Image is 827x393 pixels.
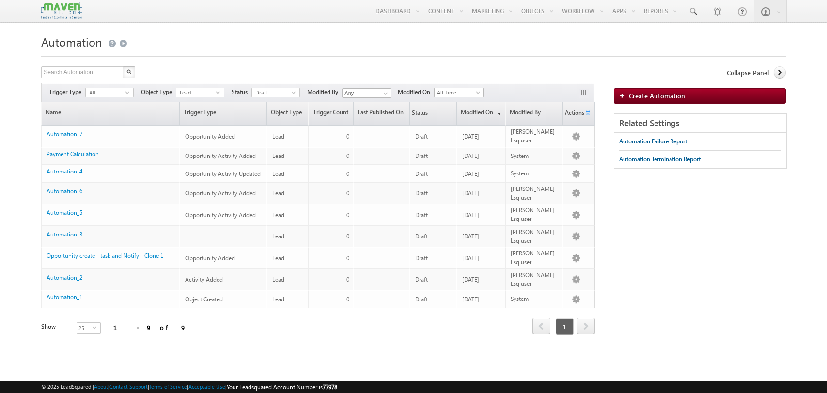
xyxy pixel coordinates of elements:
[346,276,349,283] span: 0
[41,34,102,49] span: Automation
[176,88,216,97] span: Lead
[511,295,559,303] div: System
[272,254,284,262] span: Lead
[462,133,479,140] span: [DATE]
[232,88,251,96] span: Status
[506,102,562,125] a: Modified By
[47,188,82,195] a: Automation_6
[113,322,187,333] div: 1 - 9 of 9
[619,133,687,150] a: Automation Failure Report
[49,88,85,96] span: Trigger Type
[47,168,82,175] a: Automation_4
[309,102,353,125] a: Trigger Count
[125,90,133,94] span: select
[41,2,82,19] img: Custom Logo
[511,271,559,288] div: [PERSON_NAME] Lsq user
[141,88,176,96] span: Object Type
[415,170,428,177] span: Draft
[267,102,308,125] a: Object Type
[252,88,292,97] span: Draft
[272,189,284,197] span: Lead
[577,319,595,334] a: next
[619,155,701,164] div: Automation Termination Report
[109,383,148,390] a: Contact Support
[619,93,629,98] img: add_icon.png
[415,211,428,219] span: Draft
[434,88,484,97] a: All Time
[614,114,786,133] div: Related Settings
[126,69,131,74] img: Search
[378,89,390,98] a: Show All Items
[93,325,100,330] span: select
[415,254,428,262] span: Draft
[511,249,559,267] div: [PERSON_NAME] Lsq user
[511,152,559,160] div: System
[415,296,428,303] span: Draft
[47,209,82,216] a: Automation_5
[185,296,223,303] span: Object Created
[216,90,224,94] span: select
[462,276,479,283] span: [DATE]
[511,127,559,145] div: [PERSON_NAME] Lsq user
[346,254,349,262] span: 0
[77,323,93,333] span: 25
[342,88,391,98] input: Type to Search
[42,102,179,125] a: Name
[180,102,266,125] a: Trigger Type
[185,189,256,197] span: Opportunity Activity Added
[47,130,82,138] a: Automation_7
[346,189,349,197] span: 0
[462,170,479,177] span: [DATE]
[272,133,284,140] span: Lead
[41,322,69,331] div: Show
[511,185,559,202] div: [PERSON_NAME] Lsq user
[94,383,108,390] a: About
[272,211,284,219] span: Lead
[272,276,284,283] span: Lead
[354,102,410,125] a: Last Published On
[462,211,479,219] span: [DATE]
[307,88,342,96] span: Modified By
[185,133,235,140] span: Opportunity Added
[346,211,349,219] span: 0
[415,233,428,240] span: Draft
[47,231,82,238] a: Automation_3
[185,152,256,159] span: Opportunity Activity Added
[272,296,284,303] span: Lead
[727,68,769,77] span: Collapse Panel
[462,152,479,159] span: [DATE]
[227,383,337,391] span: Your Leadsquared Account Number is
[86,88,125,97] span: All
[188,383,225,390] a: Acceptable Use
[272,233,284,240] span: Lead
[462,296,479,303] span: [DATE]
[346,233,349,240] span: 0
[47,252,163,259] a: Opportunity create - task and Notify - Clone 1
[149,383,187,390] a: Terms of Service
[185,276,223,283] span: Activity Added
[346,170,349,177] span: 0
[272,152,284,159] span: Lead
[415,152,428,159] span: Draft
[346,296,349,303] span: 0
[272,170,284,177] span: Lead
[532,319,550,334] a: prev
[493,109,501,117] span: (sorted descending)
[556,318,574,335] span: 1
[629,92,685,100] span: Create Automation
[410,103,428,125] span: Status
[511,169,559,178] div: System
[415,276,428,283] span: Draft
[41,31,785,392] div: _
[415,133,428,140] span: Draft
[185,254,235,262] span: Opportunity Added
[346,133,349,140] span: 0
[462,254,479,262] span: [DATE]
[532,318,550,334] span: prev
[577,318,595,334] span: next
[563,103,584,125] span: Actions
[47,274,82,281] a: Automation_2
[511,206,559,223] div: [PERSON_NAME] Lsq user
[462,189,479,197] span: [DATE]
[619,137,687,146] div: Automation Failure Report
